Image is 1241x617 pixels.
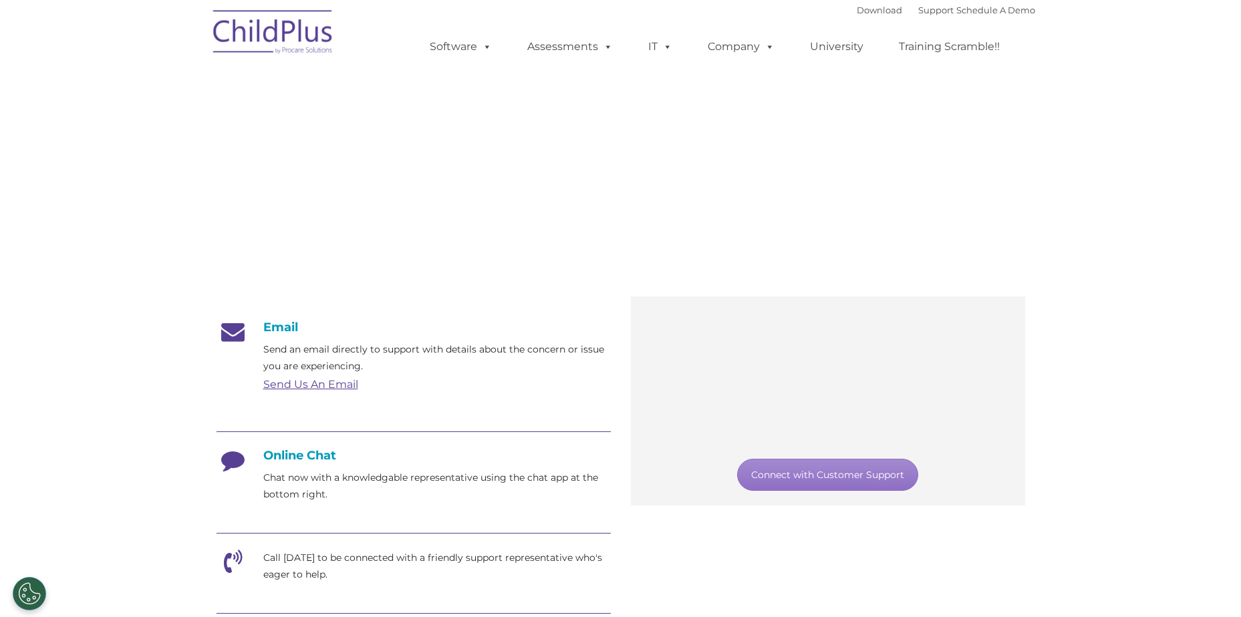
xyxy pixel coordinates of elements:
[263,550,611,583] p: Call [DATE] to be connected with a friendly support representative who's eager to help.
[263,378,358,391] a: Send Us An Email
[635,33,686,60] a: IT
[694,33,788,60] a: Company
[263,341,611,375] p: Send an email directly to support with details about the concern or issue you are experiencing.
[13,577,46,610] button: Cookies Settings
[206,1,340,67] img: ChildPlus by Procare Solutions
[885,33,1013,60] a: Training Scramble!!
[797,33,877,60] a: University
[956,5,1035,15] a: Schedule A Demo
[217,320,611,335] h4: Email
[857,5,1035,15] font: |
[514,33,626,60] a: Assessments
[918,5,954,15] a: Support
[857,5,902,15] a: Download
[217,448,611,463] h4: Online Chat
[416,33,505,60] a: Software
[737,459,918,491] a: Connect with Customer Support
[263,469,611,503] p: Chat now with a knowledgable representative using the chat app at the bottom right.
